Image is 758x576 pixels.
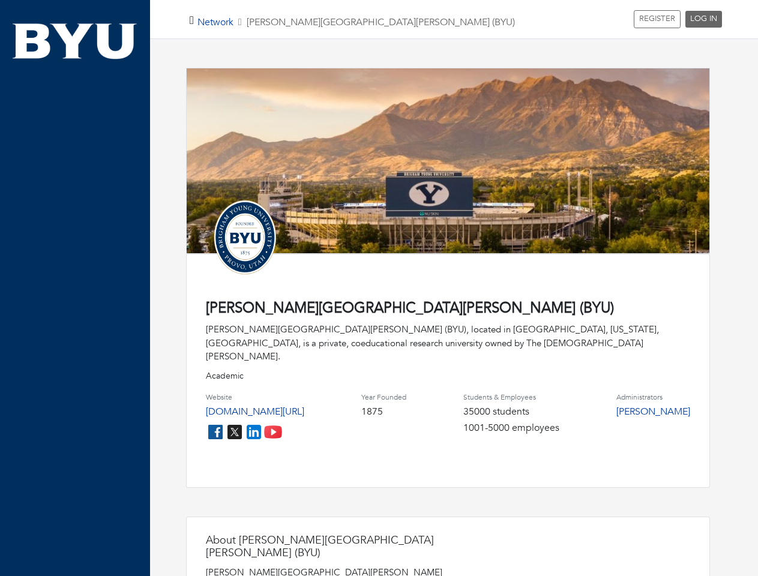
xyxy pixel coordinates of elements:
h4: 1001-5000 employees [463,422,559,434]
h4: 35000 students [463,406,559,418]
h4: 1875 [361,406,406,418]
img: Untitled-design-3.png [206,198,284,276]
a: Network [197,16,233,29]
img: twitter_icon-7d0bafdc4ccc1285aa2013833b377ca91d92330db209b8298ca96278571368c9.png [225,422,244,442]
img: lavell-edwards-stadium.jpg [187,68,709,265]
h4: Website [206,393,304,401]
h4: Students & Employees [463,393,559,401]
a: [PERSON_NAME] [616,405,690,418]
img: linkedin_icon-84db3ca265f4ac0988026744a78baded5d6ee8239146f80404fb69c9eee6e8e7.png [244,422,263,442]
h4: Year Founded [361,393,406,401]
h4: [PERSON_NAME][GEOGRAPHIC_DATA][PERSON_NAME] (BYU) [206,300,690,317]
img: youtube_icon-fc3c61c8c22f3cdcae68f2f17984f5f016928f0ca0694dd5da90beefb88aa45e.png [263,422,283,442]
h4: About [PERSON_NAME][GEOGRAPHIC_DATA][PERSON_NAME] (BYU) [206,534,446,560]
h4: Administrators [616,393,690,401]
a: REGISTER [634,10,681,28]
h5: [PERSON_NAME][GEOGRAPHIC_DATA][PERSON_NAME] (BYU) [197,17,515,28]
div: [PERSON_NAME][GEOGRAPHIC_DATA][PERSON_NAME] (BYU), located in [GEOGRAPHIC_DATA], [US_STATE], [GEO... [206,323,690,364]
p: Academic [206,370,690,382]
a: [DOMAIN_NAME][URL] [206,405,304,418]
img: BYU.png [12,21,138,61]
a: LOG IN [685,11,722,28]
img: facebook_icon-256f8dfc8812ddc1b8eade64b8eafd8a868ed32f90a8d2bb44f507e1979dbc24.png [206,422,225,442]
